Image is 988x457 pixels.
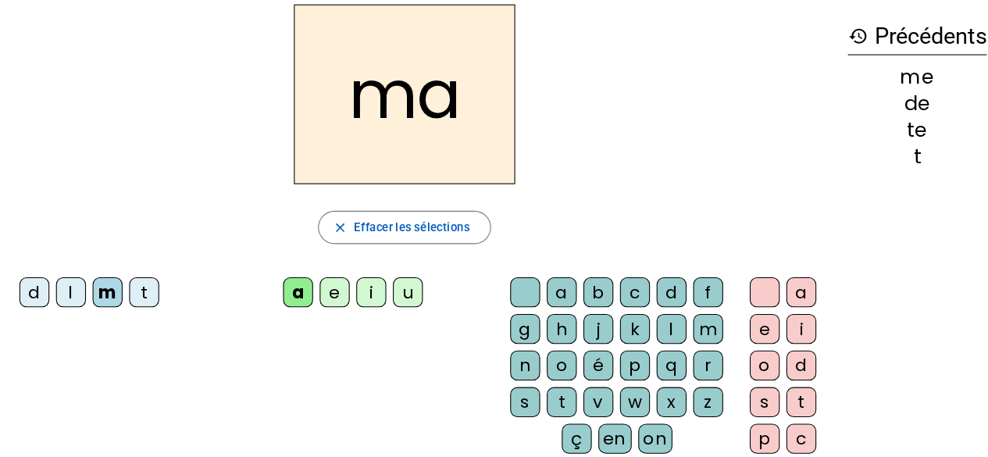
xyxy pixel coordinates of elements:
div: a [302,278,330,306]
div: t [775,381,803,409]
div: e [740,312,769,341]
div: ç [564,416,592,444]
div: o [550,347,578,375]
div: e [337,278,365,306]
div: g [515,312,544,341]
span: Effacer les sélections [369,222,477,241]
div: t [833,155,963,174]
h2: ma [312,22,520,191]
div: t [550,381,578,409]
div: c [775,416,803,444]
div: o [740,347,769,375]
div: j [584,312,612,341]
div: l [653,312,681,341]
div: m [687,312,715,341]
div: d [653,278,681,306]
div: en [598,416,630,444]
div: f [687,278,715,306]
div: u [405,278,433,306]
div: a [550,278,578,306]
div: s [740,381,769,409]
div: me [833,80,963,99]
div: c [619,278,647,306]
div: p [740,416,769,444]
div: m [123,278,152,306]
div: k [619,312,647,341]
div: d [55,278,83,306]
div: i [775,312,803,341]
div: q [653,347,681,375]
div: on [636,416,668,444]
div: b [584,278,612,306]
div: h [550,312,578,341]
div: s [515,381,544,409]
div: p [619,347,647,375]
div: x [653,381,681,409]
div: a [775,278,803,306]
div: te [833,130,963,149]
mat-icon: history [833,42,851,61]
div: r [687,347,715,375]
div: d [775,347,803,375]
div: z [687,381,715,409]
div: i [371,278,399,306]
mat-icon: close [348,224,362,238]
div: n [515,347,544,375]
button: Effacer les sélections [335,216,497,247]
div: w [619,381,647,409]
div: v [584,381,612,409]
div: é [584,347,612,375]
div: de [833,105,963,124]
div: t [158,278,186,306]
div: l [89,278,117,306]
h3: Précédents [833,34,963,70]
